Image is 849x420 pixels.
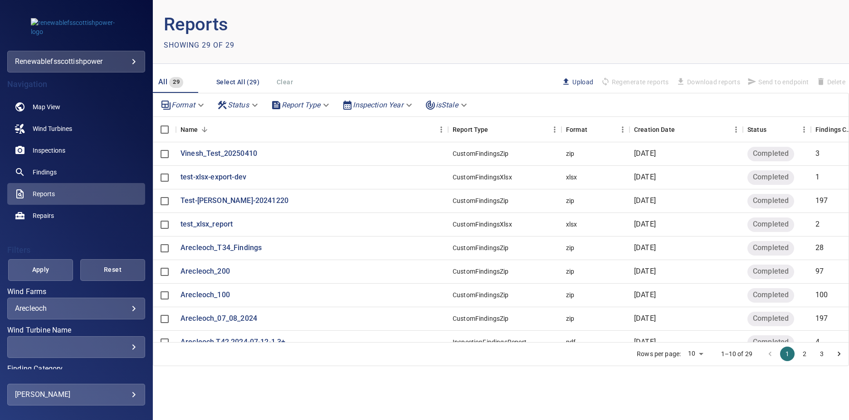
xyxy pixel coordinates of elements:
[80,259,145,281] button: Reset
[453,338,527,347] div: InspectionFindingsReport
[634,243,656,253] p: [DATE]
[181,219,233,230] a: test_xlsx_report
[15,54,137,69] div: renewablefsscottishpower
[7,96,145,118] a: map noActive
[766,123,779,136] button: Sort
[181,266,230,277] a: Arecleoch_200
[7,51,145,72] div: renewablefsscottishpower
[453,173,512,182] div: CustomFindingsXlsx
[181,290,230,300] a: Arecleoch_100
[33,189,55,198] span: Reports
[7,183,145,205] a: reports active
[31,18,122,36] img: renewablefsscottishpower-logo
[158,77,167,86] span: All
[743,117,811,142] div: Status
[33,211,54,220] span: Repairs
[7,140,145,161] a: inspections noActive
[282,101,321,109] em: Report Type
[33,146,65,155] span: Inspections
[434,123,448,136] button: Menu
[815,266,824,277] p: 97
[747,219,794,230] span: Completed
[815,337,820,348] p: 4
[815,290,828,300] p: 100
[181,337,285,348] a: Arecleoch T42 2024-07-12-1 3+
[634,196,656,206] p: [DATE]
[832,347,846,361] button: Go to next page
[815,347,829,361] button: Go to page 3
[267,97,335,113] div: Report Type
[488,123,501,136] button: Sort
[561,117,629,142] div: Format
[181,149,257,159] a: Vinesh_Test_20250410
[747,266,794,277] span: Completed
[797,123,811,136] button: Menu
[181,172,246,183] a: test-xlsx-export-dev
[815,314,828,324] p: 197
[729,123,743,136] button: Menu
[176,117,448,142] div: Name
[780,347,795,361] button: page 1
[634,149,656,159] p: [DATE]
[7,365,145,372] label: Finding Category
[7,246,145,255] h4: Filters
[634,266,656,277] p: [DATE]
[181,117,198,142] div: Name
[548,123,561,136] button: Menu
[181,314,257,324] p: Arecleoch_07_08_2024
[815,196,828,206] p: 197
[171,101,195,109] em: Format
[7,118,145,140] a: windturbines noActive
[453,117,488,142] div: Report Type
[566,290,574,299] div: zip
[15,387,137,402] div: [PERSON_NAME]
[747,314,794,324] span: Completed
[747,196,794,206] span: Completed
[213,74,263,91] button: Select All (29)
[181,196,288,206] a: Test-[PERSON_NAME]-20241220
[561,77,593,87] span: Upload
[566,338,576,347] div: pdf
[815,172,820,183] p: 1
[92,264,134,275] span: Reset
[181,243,262,253] a: Arecleoch_T34_Findings
[761,347,848,361] nav: pagination navigation
[566,220,577,229] div: xlsx
[338,97,417,113] div: Inspection Year
[33,102,60,111] span: Map View
[453,267,509,276] div: CustomFindingsZip
[675,123,688,136] button: Sort
[20,264,62,275] span: Apply
[157,97,210,113] div: Format
[815,149,820,159] p: 3
[634,172,656,183] p: [DATE]
[7,288,145,295] label: Wind Farms
[616,123,629,136] button: Menu
[7,336,145,358] div: Wind Turbine Name
[228,101,249,109] em: Status
[198,123,211,136] button: Sort
[7,327,145,334] label: Wind Turbine Name
[436,101,458,109] em: isStale
[448,117,561,142] div: Report Type
[747,290,794,300] span: Completed
[353,101,403,109] em: Inspection Year
[421,97,473,113] div: isStale
[453,290,509,299] div: CustomFindingsZip
[7,205,145,227] a: repairs noActive
[7,298,145,319] div: Wind Farms
[453,149,509,158] div: CustomFindingsZip
[213,97,263,113] div: Status
[566,149,574,158] div: zip
[747,337,794,348] span: Completed
[558,74,597,90] button: Upload
[164,11,501,38] p: Reports
[453,243,509,252] div: CustomFindingsZip
[629,117,743,142] div: Creation Date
